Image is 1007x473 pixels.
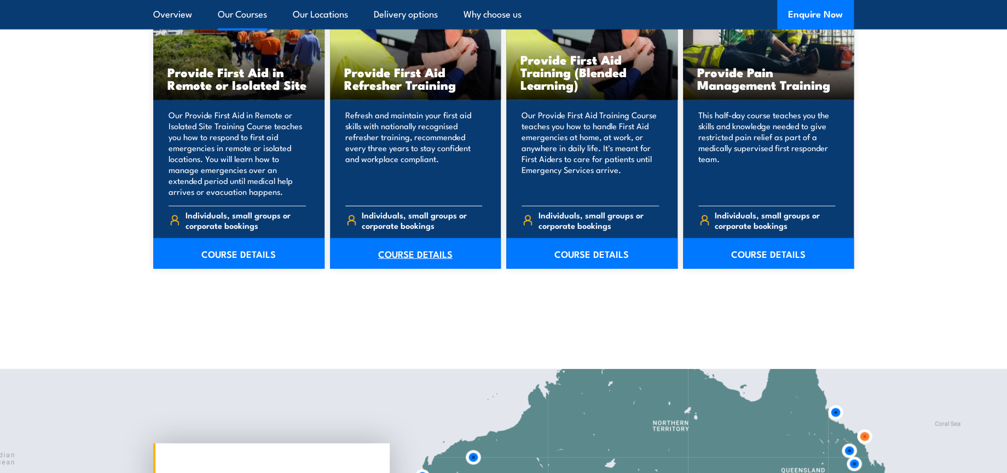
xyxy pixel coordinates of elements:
[520,53,663,91] h3: Provide First Aid Training (Blended Learning)
[506,238,678,269] a: COURSE DETAILS
[698,109,836,197] p: This half-day course teaches you the skills and knowledge needed to give restricted pain relief a...
[715,210,835,230] span: Individuals, small groups or corporate bookings
[362,210,482,230] span: Individuals, small groups or corporate bookings
[697,66,840,91] h3: Provide Pain Management Training
[683,238,854,269] a: COURSE DETAILS
[169,109,306,197] p: Our Provide First Aid in Remote or Isolated Site Training Course teaches you how to respond to fi...
[344,66,487,91] h3: Provide First Aid Refresher Training
[153,238,325,269] a: COURSE DETAILS
[539,210,659,230] span: Individuals, small groups or corporate bookings
[330,238,501,269] a: COURSE DETAILS
[522,109,659,197] p: Our Provide First Aid Training Course teaches you how to handle First Aid emergencies at home, at...
[345,109,483,197] p: Refresh and maintain your first aid skills with nationally recognised refresher training, recomme...
[186,210,306,230] span: Individuals, small groups or corporate bookings
[167,66,310,91] h3: Provide First Aid in Remote or Isolated Site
